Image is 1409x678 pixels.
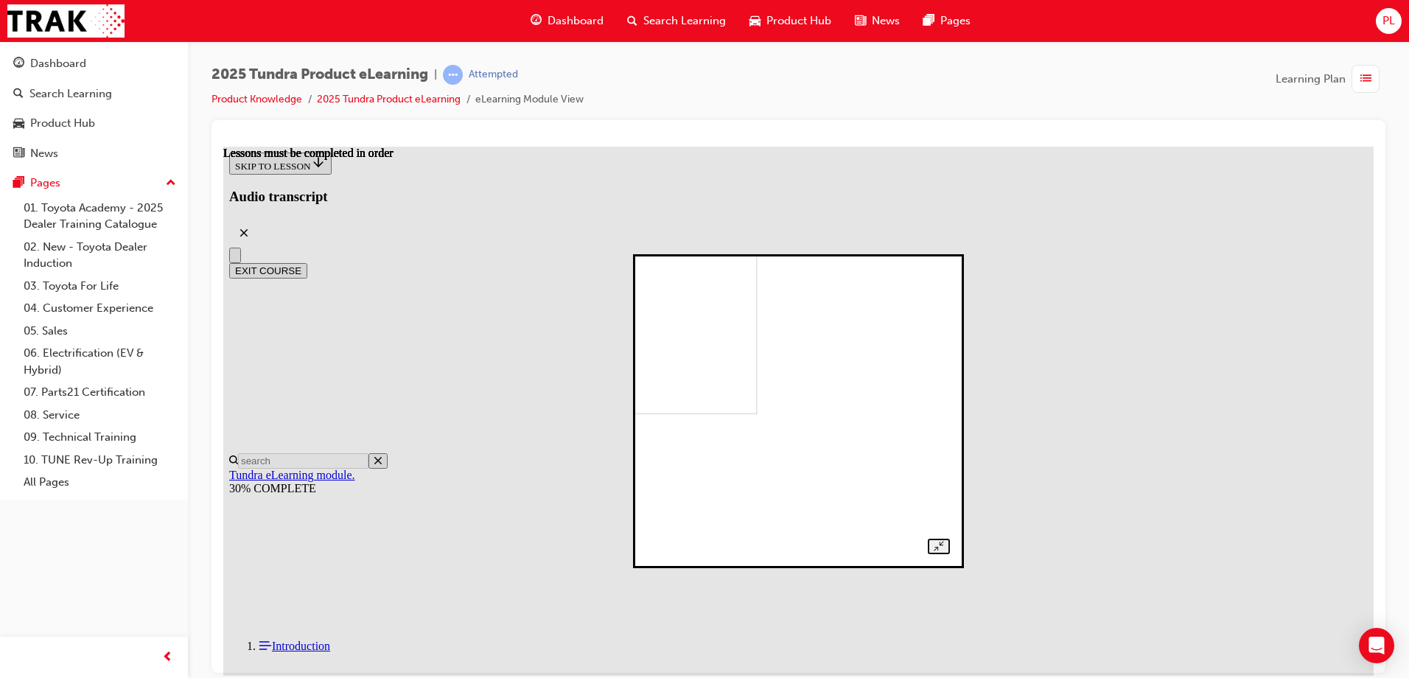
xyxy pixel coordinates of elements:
[923,12,934,30] span: pages-icon
[548,13,604,29] span: Dashboard
[627,12,637,30] span: search-icon
[18,449,182,472] a: 10. TUNE Rev-Up Training
[1382,13,1395,29] span: PL
[7,4,125,38] img: Trak
[29,85,112,102] div: Search Learning
[912,6,982,36] a: pages-iconPages
[30,115,95,132] div: Product Hub
[13,117,24,130] span: car-icon
[18,297,182,320] a: 04. Customer Experience
[766,13,831,29] span: Product Hub
[519,6,615,36] a: guage-iconDashboard
[940,13,971,29] span: Pages
[211,66,428,83] span: 2025 Tundra Product eLearning
[6,80,182,108] a: Search Learning
[317,93,461,105] a: 2025 Tundra Product eLearning
[1359,628,1394,663] div: Open Intercom Messenger
[6,169,182,197] button: Pages
[855,12,866,30] span: news-icon
[13,88,24,101] span: search-icon
[6,110,182,137] a: Product Hub
[30,145,58,162] div: News
[18,275,182,298] a: 03. Toyota For Life
[18,471,182,494] a: All Pages
[643,13,726,29] span: Search Learning
[13,57,24,71] span: guage-icon
[872,13,900,29] span: News
[6,47,182,169] button: DashboardSearch LearningProduct HubNews
[1360,70,1371,88] span: list-icon
[18,426,182,449] a: 09. Technical Training
[18,381,182,404] a: 07. Parts21 Certification
[749,12,761,30] span: car-icon
[531,12,542,30] span: guage-icon
[1276,65,1385,93] button: Learning Plan
[6,140,182,167] a: News
[18,404,182,427] a: 08. Service
[18,197,182,236] a: 01. Toyota Academy - 2025 Dealer Training Catalogue
[434,66,437,83] span: |
[30,55,86,72] div: Dashboard
[13,177,24,190] span: pages-icon
[18,320,182,343] a: 05. Sales
[162,649,173,667] span: prev-icon
[18,342,182,381] a: 06. Electrification (EV & Hybrid)
[211,93,302,105] a: Product Knowledge
[13,147,24,161] span: news-icon
[1376,8,1402,34] button: PL
[18,236,182,275] a: 02. New - Toyota Dealer Induction
[1276,71,1346,88] span: Learning Plan
[738,6,843,36] a: car-iconProduct Hub
[469,68,518,82] div: Attempted
[30,175,60,192] div: Pages
[6,50,182,77] a: Dashboard
[704,392,726,408] button: Unzoom image
[443,65,463,85] span: learningRecordVerb_ATTEMPT-icon
[843,6,912,36] a: news-iconNews
[166,174,176,193] span: up-icon
[475,91,584,108] li: eLearning Module View
[615,6,738,36] a: search-iconSearch Learning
